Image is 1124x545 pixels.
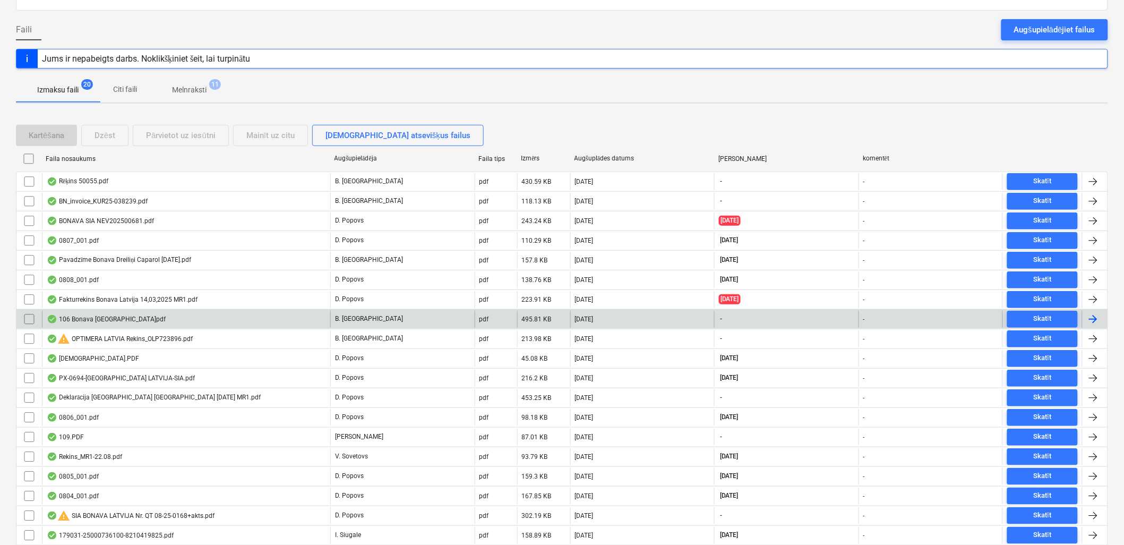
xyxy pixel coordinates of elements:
[863,155,999,163] div: komentēt
[47,413,99,422] div: 0806_001.pdf
[479,414,489,421] div: pdf
[1007,271,1078,288] button: Skatīt
[47,472,99,481] div: 0805_001.pdf
[1007,212,1078,229] button: Skatīt
[719,373,740,382] span: [DATE]
[863,217,865,225] div: -
[863,237,865,244] div: -
[863,257,865,264] div: -
[575,316,594,323] div: [DATE]
[334,155,470,163] div: Augšupielādēja
[47,354,57,363] div: OCR pabeigts
[522,512,552,520] div: 302.19 KB
[47,453,57,461] div: OCR pabeigts
[47,509,214,522] div: SIA BONAVA LATVIJA Nr. QT 08-25-0168+akts.pdf
[47,354,139,363] div: [DEMOGRAPHIC_DATA].PDF
[522,492,552,500] div: 167.85 KB
[1034,293,1052,305] div: Skatīt
[335,472,364,481] p: D. Popovs
[335,413,364,422] p: D. Popovs
[81,79,93,90] span: 20
[575,296,594,303] div: [DATE]
[1034,333,1052,345] div: Skatīt
[719,354,740,363] span: [DATE]
[521,155,566,163] div: Izmērs
[479,257,489,264] div: pdf
[335,432,383,441] p: [PERSON_NAME]
[325,129,470,142] div: [DEMOGRAPHIC_DATA] atsevišķus failus
[522,394,552,402] div: 453.25 KB
[575,178,594,185] div: [DATE]
[47,512,57,520] div: OCR pabeigts
[335,197,403,206] p: B. [GEOGRAPHIC_DATA]
[719,452,740,461] span: [DATE]
[719,197,723,206] span: -
[47,177,108,186] div: Rēķins 50055.pdf
[47,177,57,186] div: OCR pabeigts
[57,333,70,345] span: warning
[1034,391,1052,404] div: Skatīt
[16,23,32,36] span: Faili
[47,453,122,461] div: Rekins_MR1-22.08.pdf
[1034,313,1052,325] div: Skatīt
[522,374,548,382] div: 216.2 KB
[575,335,594,343] div: [DATE]
[522,433,548,441] div: 87.01 KB
[479,276,489,284] div: pdf
[1071,494,1124,545] div: Chat Widget
[1007,429,1078,446] button: Skatīt
[47,472,57,481] div: OCR pabeigts
[719,314,723,323] span: -
[47,236,99,245] div: 0807_001.pdf
[47,374,57,382] div: OCR pabeigts
[479,492,489,500] div: pdf
[719,177,723,186] span: -
[575,453,594,461] div: [DATE]
[1007,311,1078,328] button: Skatīt
[719,393,723,402] span: -
[479,237,489,244] div: pdf
[47,492,57,500] div: OCR pabeigts
[479,433,489,441] div: pdf
[1034,195,1052,207] div: Skatīt
[522,335,552,343] div: 213.98 KB
[575,414,594,421] div: [DATE]
[47,315,166,323] div: 106 Bonava [GEOGRAPHIC_DATA]pdf
[1007,389,1078,406] button: Skatīt
[479,355,489,362] div: pdf
[575,374,594,382] div: [DATE]
[1007,173,1078,190] button: Skatīt
[479,178,489,185] div: pdf
[522,453,548,461] div: 93.79 KB
[335,275,364,284] p: D. Popovs
[335,511,364,520] p: D. Popovs
[47,433,84,441] div: 109.PDF
[47,374,195,382] div: PX-0694-[GEOGRAPHIC_DATA] LATVIJA-SIA.pdf
[863,512,865,520] div: -
[575,237,594,244] div: [DATE]
[1007,252,1078,269] button: Skatīt
[1034,175,1052,188] div: Skatīt
[863,355,865,362] div: -
[1007,291,1078,308] button: Skatīt
[335,393,364,402] p: D. Popovs
[1034,529,1052,541] div: Skatīt
[1007,448,1078,465] button: Skatīt
[1007,488,1078,505] button: Skatīt
[47,394,261,402] div: Deklarācija [GEOGRAPHIC_DATA] [GEOGRAPHIC_DATA] [DATE] MR1.pdf
[522,532,552,539] div: 158.89 KB
[863,316,865,323] div: -
[312,125,484,146] button: [DEMOGRAPHIC_DATA] atsevišķus failus
[47,394,57,402] div: OCR pabeigts
[719,472,740,481] span: [DATE]
[575,257,594,264] div: [DATE]
[575,473,594,480] div: [DATE]
[1034,254,1052,266] div: Skatīt
[479,198,489,205] div: pdf
[335,334,403,343] p: B. [GEOGRAPHIC_DATA]
[335,354,364,363] p: D. Popovs
[1034,431,1052,443] div: Skatīt
[47,276,99,284] div: 0808_001.pdf
[719,294,741,304] span: [DATE]
[335,491,364,500] p: D. Popovs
